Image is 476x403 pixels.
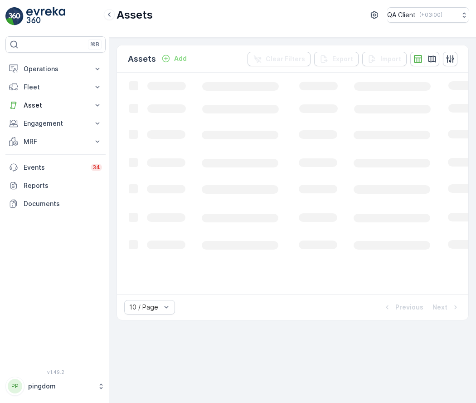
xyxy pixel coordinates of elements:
[24,137,87,146] p: MRF
[387,7,469,23] button: QA Client(+03:00)
[332,54,353,64] p: Export
[24,119,87,128] p: Engagement
[5,369,106,375] span: v 1.49.2
[24,101,87,110] p: Asset
[174,54,187,63] p: Add
[24,181,102,190] p: Reports
[5,133,106,151] button: MRF
[5,78,106,96] button: Fleet
[158,53,190,64] button: Add
[90,41,99,48] p: ⌘B
[380,54,401,64] p: Import
[5,114,106,133] button: Engagement
[117,8,153,22] p: Assets
[24,64,87,74] p: Operations
[26,7,65,25] img: logo_light-DOdMpM7g.png
[5,96,106,114] button: Asset
[24,83,87,92] p: Fleet
[419,11,442,19] p: ( +03:00 )
[387,10,416,20] p: QA Client
[5,60,106,78] button: Operations
[362,52,407,66] button: Import
[5,195,106,213] a: Documents
[432,302,461,313] button: Next
[5,158,106,177] a: Events34
[92,164,100,171] p: 34
[382,302,424,313] button: Previous
[5,7,24,25] img: logo
[128,53,156,65] p: Assets
[8,379,22,393] div: PP
[28,382,93,391] p: pingdom
[266,54,305,64] p: Clear Filters
[248,52,311,66] button: Clear Filters
[432,303,447,312] p: Next
[5,177,106,195] a: Reports
[395,303,423,312] p: Previous
[314,52,359,66] button: Export
[5,377,106,396] button: PPpingdom
[24,163,85,172] p: Events
[24,199,102,208] p: Documents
